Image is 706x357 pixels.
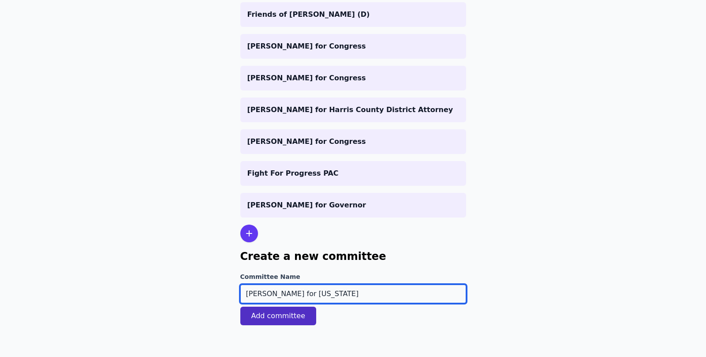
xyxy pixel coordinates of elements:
[240,272,466,281] label: Committee Name
[240,161,466,186] a: Fight For Progress PAC
[240,193,466,218] a: [PERSON_NAME] for Governor
[240,66,466,90] a: [PERSON_NAME] for Congress
[240,34,466,59] a: [PERSON_NAME] for Congress
[247,9,459,20] p: Friends of [PERSON_NAME] (D)
[240,307,317,325] button: Add committee
[247,136,459,147] p: [PERSON_NAME] for Congress
[247,168,459,179] p: Fight For Progress PAC
[240,129,466,154] a: [PERSON_NAME] for Congress
[247,73,459,83] p: [PERSON_NAME] for Congress
[240,249,466,263] h1: Create a new committee
[240,2,466,27] a: Friends of [PERSON_NAME] (D)
[247,41,459,52] p: [PERSON_NAME] for Congress
[247,200,459,210] p: [PERSON_NAME] for Governor
[240,98,466,122] a: [PERSON_NAME] for Harris County District Attorney
[247,105,459,115] p: [PERSON_NAME] for Harris County District Attorney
